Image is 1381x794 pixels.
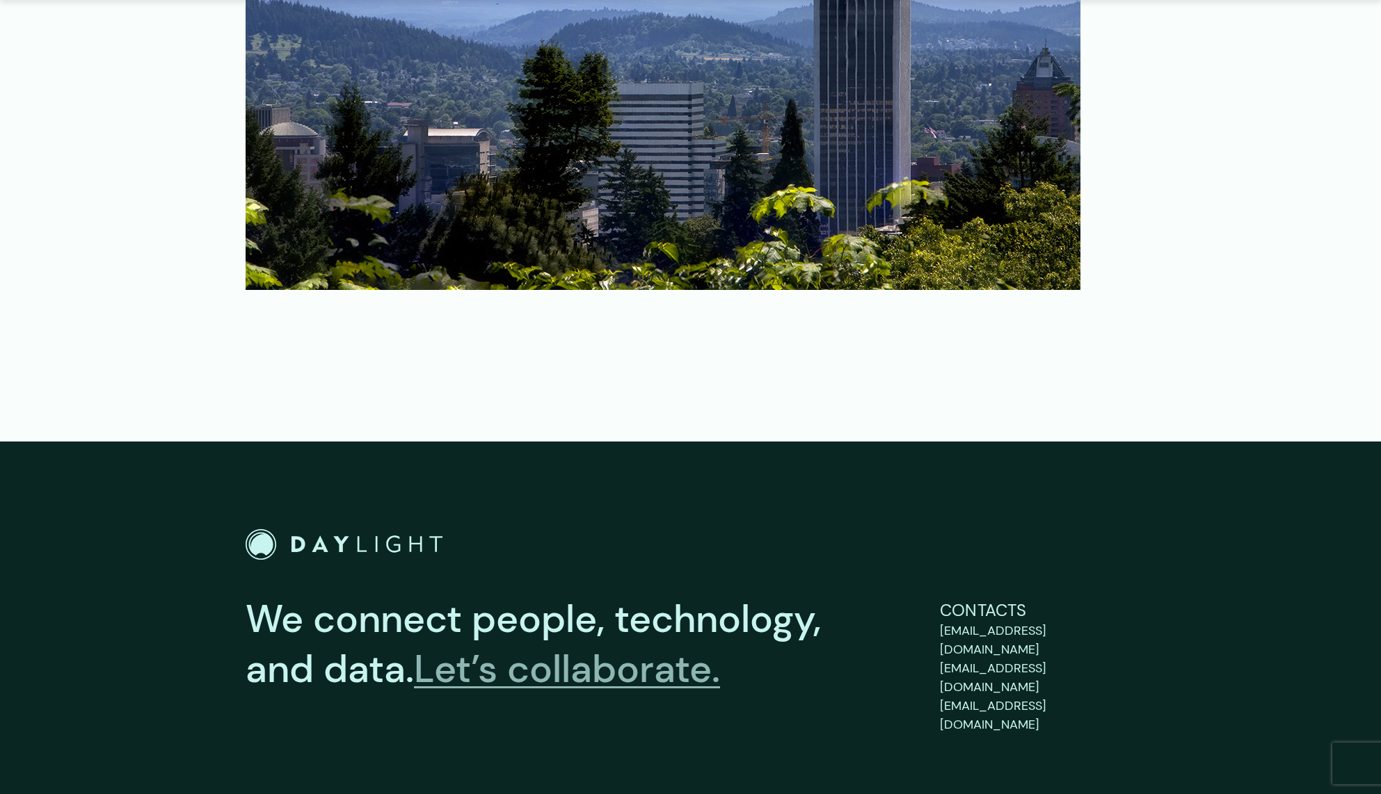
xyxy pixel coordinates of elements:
[940,660,1046,695] span: [EMAIL_ADDRESS][DOMAIN_NAME]
[246,529,442,560] a: Go to Home Page
[940,659,1136,697] a: sales@bydaylight.com
[940,622,1136,659] a: support@bydaylight.com
[414,644,720,694] a: Let’s collaborate.
[940,697,1136,734] a: careers@bydaylight.com
[246,529,442,560] img: The Daylight Studio Logo
[940,697,1046,733] span: [EMAIL_ADDRESS][DOMAIN_NAME]
[246,594,898,694] p: We connect people, technology, and data.
[940,622,1046,658] span: [EMAIL_ADDRESS][DOMAIN_NAME]
[940,598,1136,623] p: Contacts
